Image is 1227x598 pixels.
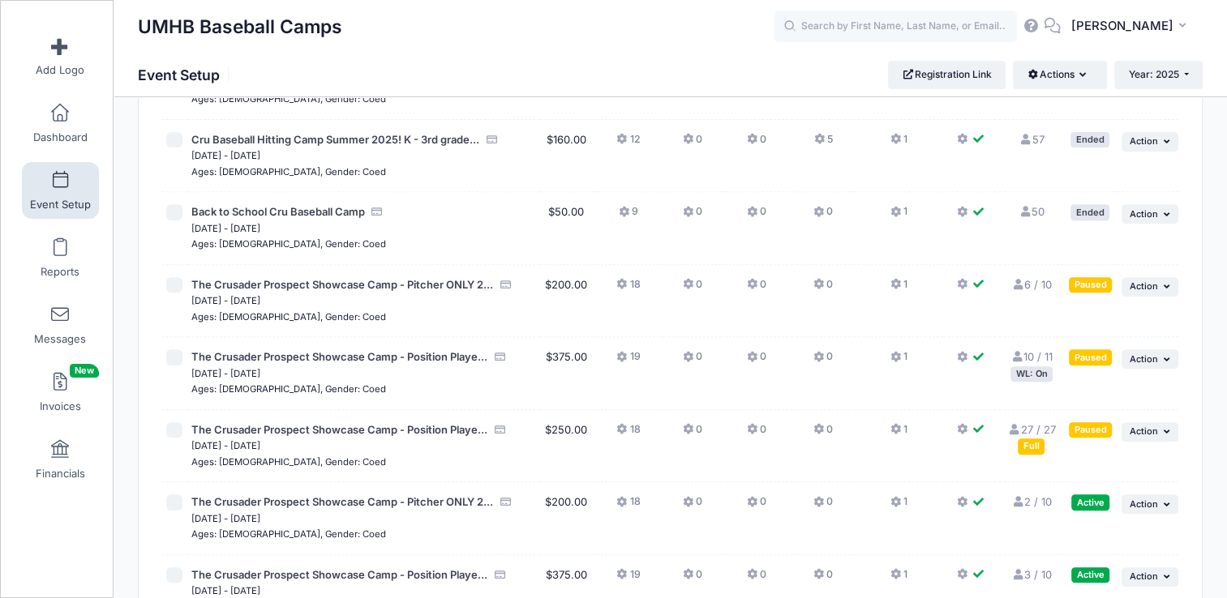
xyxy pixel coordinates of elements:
[493,352,506,362] i: Accepting Credit Card Payments
[1130,135,1158,147] span: Action
[191,93,386,105] small: Ages: [DEMOGRAPHIC_DATA], Gender: Coed
[22,431,99,488] a: Financials
[1010,366,1053,382] div: WL: On
[619,204,638,228] button: 9
[1019,205,1045,218] a: 50
[41,265,79,279] span: Reports
[191,528,386,540] small: Ages: [DEMOGRAPHIC_DATA], Gender: Coed
[682,277,701,301] button: 0
[747,204,766,228] button: 0
[36,467,85,481] span: Financials
[539,192,593,265] td: $50.00
[191,383,386,395] small: Ages: [DEMOGRAPHIC_DATA], Gender: Coed
[1130,353,1158,365] span: Action
[813,277,833,301] button: 0
[22,229,99,286] a: Reports
[191,150,260,161] small: [DATE] - [DATE]
[138,66,234,83] h1: Event Setup
[1130,570,1158,582] span: Action
[747,422,766,446] button: 0
[191,166,386,177] small: Ages: [DEMOGRAPHIC_DATA], Gender: Coed
[1069,422,1112,438] div: Paused
[499,497,512,507] i: Accepting Credit Card Payments
[191,513,260,524] small: [DATE] - [DATE]
[1122,494,1178,514] button: Action
[191,238,386,250] small: Ages: [DEMOGRAPHIC_DATA], Gender: Coed
[813,349,833,373] button: 0
[36,63,84,77] span: Add Logo
[1069,277,1112,293] div: Paused
[682,494,701,518] button: 0
[890,132,907,156] button: 1
[616,422,640,446] button: 18
[22,162,99,219] a: Event Setup
[191,223,260,234] small: [DATE] - [DATE]
[539,120,593,193] td: $160.00
[191,585,260,596] small: [DATE] - [DATE]
[499,280,512,290] i: Accepting Credit Card Payments
[22,28,99,84] a: Add Logo
[1019,133,1044,146] a: 57
[191,350,487,363] span: The Crusader Prospect Showcase Camp - Position Playe...
[191,495,493,508] span: The Crusader Prospect Showcase Camp - Pitcher ONLY 2...
[30,198,91,211] span: Event Setup
[1122,422,1178,442] button: Action
[616,494,640,518] button: 18
[191,205,365,218] span: Back to School Cru Baseball Camp
[191,423,487,436] span: The Crusader Prospect Showcase Camp - Position Playe...
[747,277,766,301] button: 0
[890,277,907,301] button: 1
[616,132,640,156] button: 12
[1013,61,1106,88] button: Actions
[1010,350,1053,363] a: 10 / 11
[191,368,260,379] small: [DATE] - [DATE]
[539,410,593,483] td: $250.00
[682,422,701,446] button: 0
[747,132,766,156] button: 0
[813,422,833,446] button: 0
[890,567,907,591] button: 1
[40,399,81,413] span: Invoices
[682,567,701,591] button: 0
[1122,204,1178,224] button: Action
[747,567,766,591] button: 0
[33,130,88,144] span: Dashboard
[22,364,99,421] a: InvoicesNew
[1129,68,1179,80] span: Year: 2025
[1011,495,1052,508] a: 2 / 10
[191,568,487,581] span: The Crusader Prospect Showcase Camp - Position Playe...
[1130,498,1158,510] span: Action
[1122,132,1178,152] button: Action
[539,482,593,555] td: $200.00
[191,456,386,468] small: Ages: [DEMOGRAPHIC_DATA], Gender: Coed
[682,349,701,373] button: 0
[1114,61,1203,88] button: Year: 2025
[890,204,907,228] button: 1
[539,265,593,338] td: $200.00
[1070,132,1109,147] div: Ended
[1122,349,1178,369] button: Action
[890,494,907,518] button: 1
[747,494,766,518] button: 0
[191,133,479,146] span: Cru Baseball Hitting Camp Summer 2025! K - 3rd grade...
[616,349,640,373] button: 19
[22,297,99,353] a: Messages
[1130,425,1158,437] span: Action
[774,11,1017,43] input: Search by First Name, Last Name, or Email...
[1071,567,1109,583] div: Active
[890,422,907,446] button: 1
[1130,280,1158,292] span: Action
[1130,208,1158,220] span: Action
[1122,567,1178,587] button: Action
[1007,423,1055,452] a: 27 / 27 Full
[1122,277,1178,297] button: Action
[813,567,833,591] button: 0
[539,337,593,410] td: $375.00
[1011,278,1052,291] a: 6 / 10
[1071,17,1173,35] span: [PERSON_NAME]
[682,132,701,156] button: 0
[493,425,506,435] i: Accepting Credit Card Payments
[191,440,260,451] small: [DATE] - [DATE]
[371,207,384,217] i: Accepting Credit Card Payments
[1061,8,1203,45] button: [PERSON_NAME]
